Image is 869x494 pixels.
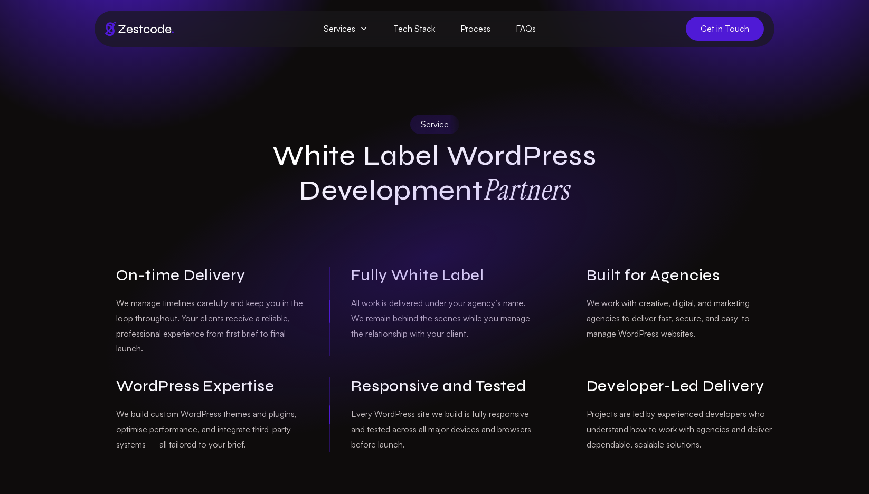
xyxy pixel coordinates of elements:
[483,171,570,207] strong: Partners
[587,296,774,341] p: We work with creative, digital, and marketing agencies to deliver fast, secure, and easy-to-manag...
[587,406,774,452] p: Projects are led by experienced developers who understand how to work with agencies and deliver d...
[232,139,637,208] h1: White Label WordPress Development
[410,115,459,134] div: Service
[105,22,174,36] img: Brand logo of zestcode digital
[587,267,774,285] h3: Built for Agencies
[381,17,448,41] a: Tech Stack
[116,296,304,356] p: We manage timelines carefully and keep you in the loop throughout. Your clients receive a reliabl...
[116,406,304,452] p: We build custom WordPress themes and plugins, optimise performance, and integrate third-party sys...
[587,377,774,396] h3: Developer-Led Delivery
[351,406,539,452] p: Every WordPress site we build is fully responsive and tested across all major devices and browser...
[351,377,539,396] h3: Responsive and Tested
[116,377,304,396] h3: WordPress Expertise
[351,267,539,285] h3: Fully White Label
[116,267,304,285] h3: On-time Delivery
[686,17,764,41] a: Get in Touch
[311,17,381,41] span: Services
[351,296,539,341] p: All work is delivered under your agency’s name. We remain behind the scenes while you manage the ...
[503,17,549,41] a: FAQs
[448,17,503,41] a: Process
